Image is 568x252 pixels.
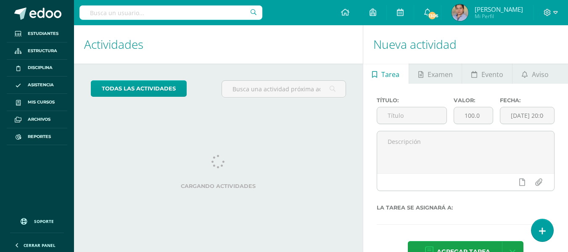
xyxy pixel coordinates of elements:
[7,42,67,60] a: Estructura
[462,64,512,84] a: Evento
[7,60,67,77] a: Disciplina
[500,107,554,124] input: Fecha de entrega
[28,133,51,140] span: Reportes
[513,64,557,84] a: Aviso
[481,64,503,85] span: Evento
[28,99,55,106] span: Mis cursos
[222,81,345,97] input: Busca una actividad próxima aquí...
[454,97,493,103] label: Valor:
[452,4,468,21] img: 04375c942374749fd52915b1326178b3.png
[377,107,446,124] input: Título
[7,94,67,111] a: Mis cursos
[475,5,523,13] span: [PERSON_NAME]
[532,64,549,85] span: Aviso
[409,64,462,84] a: Examen
[373,25,558,64] h1: Nueva actividad
[28,116,50,123] span: Archivos
[91,80,187,97] a: todas las Actividades
[84,25,353,64] h1: Actividades
[7,111,67,128] a: Archivos
[7,128,67,146] a: Reportes
[24,242,55,248] span: Cerrar panel
[475,13,523,20] span: Mi Perfil
[377,204,555,211] label: La tarea se asignará a:
[377,97,447,103] label: Título:
[454,107,493,124] input: Puntos máximos
[28,64,53,71] span: Disciplina
[79,5,262,20] input: Busca un usuario...
[34,218,54,224] span: Soporte
[381,64,399,85] span: Tarea
[428,11,437,20] span: 1306
[428,64,453,85] span: Examen
[7,25,67,42] a: Estudiantes
[363,64,409,84] a: Tarea
[7,77,67,94] a: Asistencia
[28,48,57,54] span: Estructura
[10,210,64,231] a: Soporte
[91,183,346,189] label: Cargando actividades
[500,97,555,103] label: Fecha:
[28,30,58,37] span: Estudiantes
[28,82,54,88] span: Asistencia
